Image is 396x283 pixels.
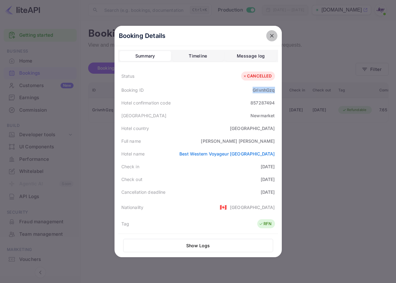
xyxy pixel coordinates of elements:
button: Message log [225,51,277,61]
div: Newmarket [250,112,275,119]
div: [DATE] [261,163,275,170]
div: RFN [259,221,272,227]
button: Timeline [172,51,224,61]
div: [DATE] [261,189,275,195]
div: Full name [121,138,141,144]
a: Best Western Voyageur [GEOGRAPHIC_DATA] [179,151,275,156]
div: Hotel confirmation code [121,100,171,106]
div: Summary [135,52,155,60]
div: Timeline [189,52,207,60]
p: Booking Details [119,31,166,40]
button: close [266,30,277,41]
div: Hotel name [121,151,145,157]
div: Check out [121,176,142,183]
div: [DATE] [261,176,275,183]
div: GrivnhGzq [253,87,275,93]
div: Status [121,73,135,79]
div: [GEOGRAPHIC_DATA] [230,125,275,132]
div: Booking ID [121,87,144,93]
span: United States [220,202,227,213]
div: CANCELLED [243,73,272,79]
div: 857287494 [250,100,275,106]
div: Cancellation deadline [121,189,166,195]
div: Hotel country [121,125,149,132]
div: Check in [121,163,139,170]
div: Nationality [121,204,144,211]
div: Tag [121,220,129,227]
div: [GEOGRAPHIC_DATA] [230,204,275,211]
button: Summary [119,51,171,61]
div: [GEOGRAPHIC_DATA] [121,112,167,119]
button: Show Logs [123,239,273,252]
div: Message log [237,52,265,60]
div: [PERSON_NAME] [PERSON_NAME] [201,138,275,144]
